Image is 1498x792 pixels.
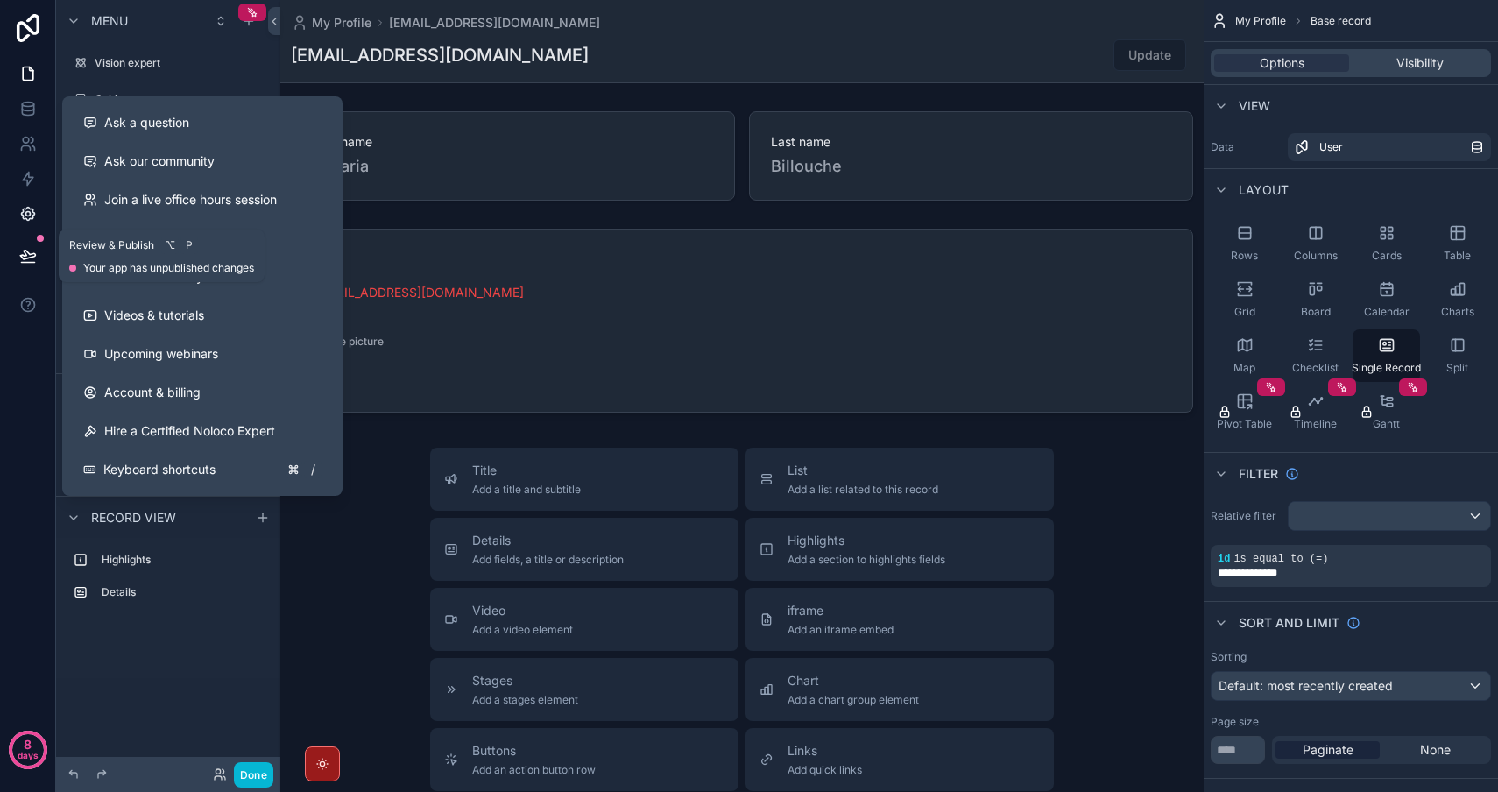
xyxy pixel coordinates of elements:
[67,86,270,114] a: Cabinets
[1211,329,1278,382] button: Map
[234,762,273,788] button: Done
[1420,741,1451,759] span: None
[1282,385,1349,438] button: Timeline
[1260,54,1304,72] span: Options
[291,14,371,32] a: My Profile
[91,509,176,527] span: Record view
[1372,249,1402,263] span: Cards
[1211,140,1281,154] label: Data
[1446,361,1468,375] span: Split
[1239,465,1278,483] span: Filter
[1282,217,1349,270] button: Columns
[1233,361,1255,375] span: Map
[1239,97,1270,115] span: View
[163,238,177,252] span: ⌥
[1444,249,1471,263] span: Table
[1235,14,1286,28] span: My Profile
[306,463,320,477] span: /
[1282,273,1349,326] button: Board
[1217,417,1272,431] span: Pivot Table
[56,538,280,624] div: scrollable content
[1239,614,1339,632] span: Sort And Limit
[67,49,270,77] a: Vision expert
[95,56,266,70] label: Vision expert
[1353,217,1420,270] button: Cards
[1319,140,1343,154] span: User
[1234,305,1255,319] span: Grid
[103,461,216,478] span: Keyboard shortcuts
[102,585,263,599] label: Details
[69,103,336,142] button: Ask a question
[182,238,196,252] span: P
[312,14,371,32] span: My Profile
[69,373,336,412] a: Account & billing
[1219,678,1393,693] span: Default: most recently created
[1292,361,1339,375] span: Checklist
[1211,715,1259,729] label: Page size
[1233,553,1328,565] span: is equal to (=)
[1211,273,1278,326] button: Grid
[24,736,32,753] p: 8
[291,43,589,67] h1: [EMAIL_ADDRESS][DOMAIN_NAME]
[1211,385,1278,438] button: Pivot Table
[1424,217,1491,270] button: Table
[91,12,128,30] span: Menu
[95,93,266,107] label: Cabinets
[1211,650,1247,664] label: Sorting
[104,114,189,131] span: Ask a question
[69,450,336,489] button: Keyboard shortcuts/
[1294,249,1338,263] span: Columns
[69,238,154,252] span: Review & Publish
[1211,509,1281,523] label: Relative filter
[1424,329,1491,382] button: Split
[104,307,204,324] span: Videos & tutorials
[1239,181,1289,199] span: Layout
[1294,417,1337,431] span: Timeline
[389,14,600,32] a: [EMAIL_ADDRESS][DOMAIN_NAME]
[18,743,39,767] p: days
[69,412,336,450] button: Hire a Certified Noloco Expert
[1231,249,1258,263] span: Rows
[102,553,263,567] label: Highlights
[104,191,277,209] span: Join a live office hours session
[1303,741,1353,759] span: Paginate
[1396,54,1444,72] span: Visibility
[1441,305,1474,319] span: Charts
[1211,217,1278,270] button: Rows
[1353,329,1420,382] button: Single Record
[104,152,215,170] span: Ask our community
[83,261,254,275] span: Your app has unpublished changes
[69,296,336,335] a: Videos & tutorials
[69,180,336,219] a: Join a live office hours session
[1364,305,1410,319] span: Calendar
[1353,385,1420,438] button: Gantt
[104,345,218,363] span: Upcoming webinars
[1211,671,1491,701] button: Default: most recently created
[1373,417,1400,431] span: Gantt
[104,422,275,440] span: Hire a Certified Noloco Expert
[69,142,336,180] a: Ask our community
[1311,14,1371,28] span: Base record
[1301,305,1331,319] span: Board
[69,219,336,258] a: Support & guides
[1353,273,1420,326] button: Calendar
[69,335,336,373] a: Upcoming webinars
[1282,329,1349,382] button: Checklist
[1424,273,1491,326] button: Charts
[104,384,201,401] span: Account & billing
[1288,133,1491,161] a: User
[1218,553,1230,565] span: id
[1352,361,1421,375] span: Single Record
